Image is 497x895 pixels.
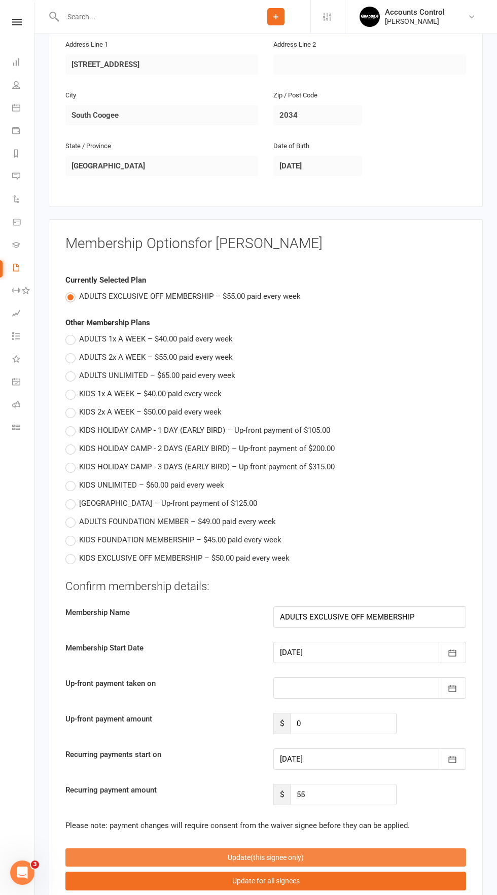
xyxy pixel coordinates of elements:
[273,40,316,50] label: Address Line 2
[10,860,34,885] iframe: Intercom live chat
[65,236,466,252] h3: Membership Options
[65,318,150,327] strong: Other Membership Plans
[79,406,222,417] span: KIDS 2x A WEEK – $50.00 paid every week
[12,394,35,417] a: Roll call kiosk mode
[79,461,335,471] span: KIDS HOLIDAY CAMP - 3 DAYS (EARLY BIRD) – Up-front payment of $315.00
[65,848,466,867] button: Update(this signee only)
[58,642,266,654] label: Membership Start Date
[79,515,276,526] span: ADULTS FOUNDATION MEMBER – $49.00 paid every week
[65,872,466,890] button: Update for all signees
[58,606,266,618] label: Membership Name
[79,424,330,435] span: KIDS HOLIDAY CAMP - 1 DAY (EARLY BIRD) – Up-front payment of $105.00
[79,479,224,490] span: KIDS UNLIMITED – $60.00 paid every week
[12,52,35,75] a: Dashboard
[195,235,323,252] span: for [PERSON_NAME]
[65,141,111,152] label: State / Province
[79,552,290,563] span: KIDS EXCLUSIVE OFF MEMBERSHIP – $50.00 paid every week
[58,748,266,761] label: Recurring payments start on
[65,276,146,285] strong: Currently Selected Plan
[12,75,35,97] a: People
[385,17,445,26] div: [PERSON_NAME]
[273,784,290,805] span: $
[79,442,335,453] span: KIDS HOLIDAY CAMP - 2 DAYS (EARLY BIRD) – Up-front payment of $200.00
[79,369,235,380] span: ADULTS UNLIMITED – $65.00 paid every week
[12,371,35,394] a: General attendance kiosk mode
[12,143,35,166] a: Reports
[58,713,266,725] label: Up-front payment amount
[58,677,266,690] label: Up-front payment taken on
[31,860,39,869] span: 3
[65,578,466,595] div: Confirm membership details:
[12,120,35,143] a: Payments
[12,349,35,371] a: What's New
[79,290,301,301] span: ADULTS EXCLUSIVE OFF MEMBERSHIP – $55.00 paid every week
[65,90,76,101] label: City
[79,534,281,544] span: KIDS FOUNDATION MEMBERSHIP – $45.00 paid every week
[12,212,35,234] a: Product Sales
[385,8,445,17] div: Accounts Control
[79,351,233,362] span: ADULTS 2x A WEEK – $55.00 paid every week
[65,819,466,832] div: Please note: payment changes will require consent from the waiver signee before they can be applied.
[360,7,380,27] img: thumb_image1701918351.png
[79,497,257,508] span: [GEOGRAPHIC_DATA] – Up-front payment of $125.00
[58,784,266,796] label: Recurring payment amount
[12,303,35,326] a: Assessments
[12,97,35,120] a: Calendar
[273,713,290,734] span: $
[60,10,241,24] input: Search...
[251,853,304,862] span: (this signee only)
[273,90,317,101] label: Zip / Post Code
[12,417,35,440] a: Class kiosk mode
[273,141,309,152] label: Date of Birth
[65,40,108,50] label: Address Line 1
[79,333,233,343] span: ADULTS 1x A WEEK – $40.00 paid every week
[79,388,222,398] span: KIDS 1x A WEEK – $40.00 paid every week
